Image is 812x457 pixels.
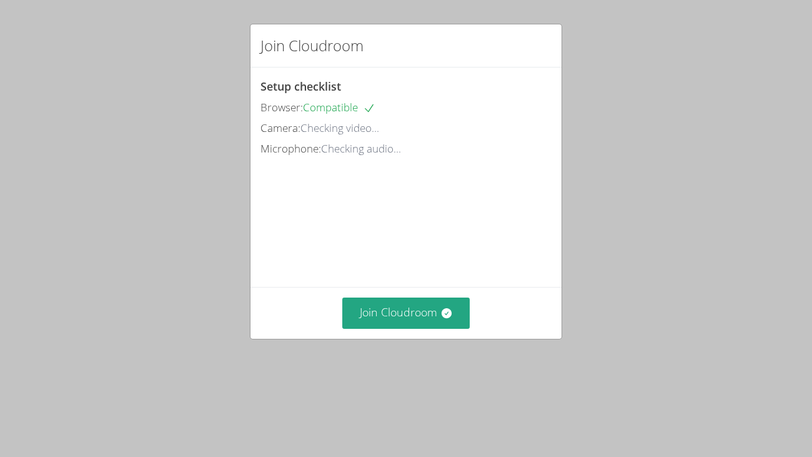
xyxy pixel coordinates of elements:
h2: Join Cloudroom [260,34,364,57]
span: Compatible [303,100,375,114]
span: Setup checklist [260,79,341,94]
span: Browser: [260,100,303,114]
span: Camera: [260,121,300,135]
span: Checking video... [300,121,379,135]
button: Join Cloudroom [342,298,470,328]
span: Microphone: [260,141,321,156]
span: Checking audio... [321,141,401,156]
